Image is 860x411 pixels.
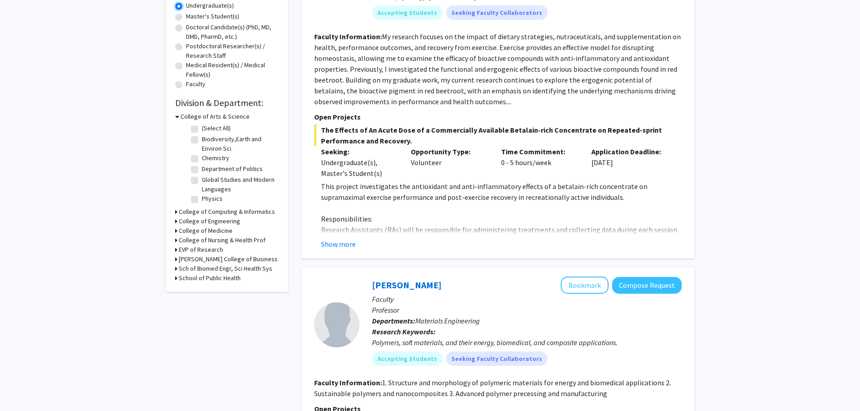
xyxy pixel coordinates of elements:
h3: College of Nursing & Health Prof [179,236,265,245]
p: Opportunity Type: [411,146,488,157]
div: Polymers, soft materials, and their energy, biomedical, and composite applications. [372,337,682,348]
p: Responsibilities: [321,213,682,224]
p: Time Commitment: [501,146,578,157]
fg-read-more: 1. Structure and morphology of polymeric materials for energy and biomedical applications 2. Sust... [314,378,671,398]
h3: [PERSON_NAME] College of Business [179,254,278,264]
p: Research Assistants (RAs) will be responsible for administering treatments and collecting data du... [321,224,682,257]
b: Research Keywords: [372,327,436,336]
span: Materials Engineering [415,316,480,325]
div: 0 - 5 hours/week [494,146,585,179]
label: Physics [202,194,223,203]
p: This project investigates the antioxidant and anti-inflammatory effects of a betalain-rich concen... [321,181,682,203]
p: Professor [372,305,682,315]
p: Open Projects [314,111,682,122]
label: Global Studies and Modern Languages [202,175,277,194]
h3: Sch of Biomed Engr, Sci Health Sys [179,264,272,273]
h3: College of Engineering [179,217,240,226]
label: Medical Resident(s) / Medical Fellow(s) [186,60,279,79]
label: Postdoctoral Researcher(s) / Research Staff [186,42,279,60]
button: Show more [321,239,356,249]
b: Faculty Information: [314,378,382,387]
mat-chip: Accepting Students [372,351,442,366]
b: Faculty Information: [314,32,382,41]
label: Department of Politics [202,164,263,174]
p: Application Deadline: [591,146,668,157]
mat-chip: Accepting Students [372,5,442,20]
label: Doctoral Candidate(s) (PhD, MD, DMD, PharmD, etc.) [186,23,279,42]
label: Undergraduate(s) [186,1,234,10]
div: Volunteer [404,146,494,179]
mat-chip: Seeking Faculty Collaborators [446,351,548,366]
fg-read-more: My research focuses on the impact of dietary strategies, nutraceuticals, and supplementation on h... [314,32,681,106]
button: Compose Request to Christopher Li [612,277,682,294]
div: [DATE] [585,146,675,179]
div: Undergraduate(s), Master's Student(s) [321,157,398,179]
h2: Division & Department: [175,97,279,108]
label: Faculty [186,79,205,89]
label: Master's Student(s) [186,12,239,21]
button: Add Christopher Li to Bookmarks [561,277,609,294]
h3: College of Computing & Informatics [179,207,275,217]
p: Seeking: [321,146,398,157]
label: Biodiversity,Earth and Environ Sci. [202,134,277,153]
h3: EVP of Research [179,245,223,254]
label: Chemistry [202,153,229,163]
a: [PERSON_NAME] [372,279,442,291]
span: The Effects of An Acute Dose of a Commercially Available Betalain-rich Concentrate on Repeated-sp... [314,125,682,146]
h3: College of Medicine [179,226,232,236]
b: Departments: [372,316,415,325]
p: Faculty [372,294,682,305]
h3: College of Arts & Science [181,112,250,121]
mat-chip: Seeking Faculty Collaborators [446,5,548,20]
iframe: Chat [7,370,38,404]
label: (Select All) [202,124,231,133]
h3: School of Public Health [179,273,241,283]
